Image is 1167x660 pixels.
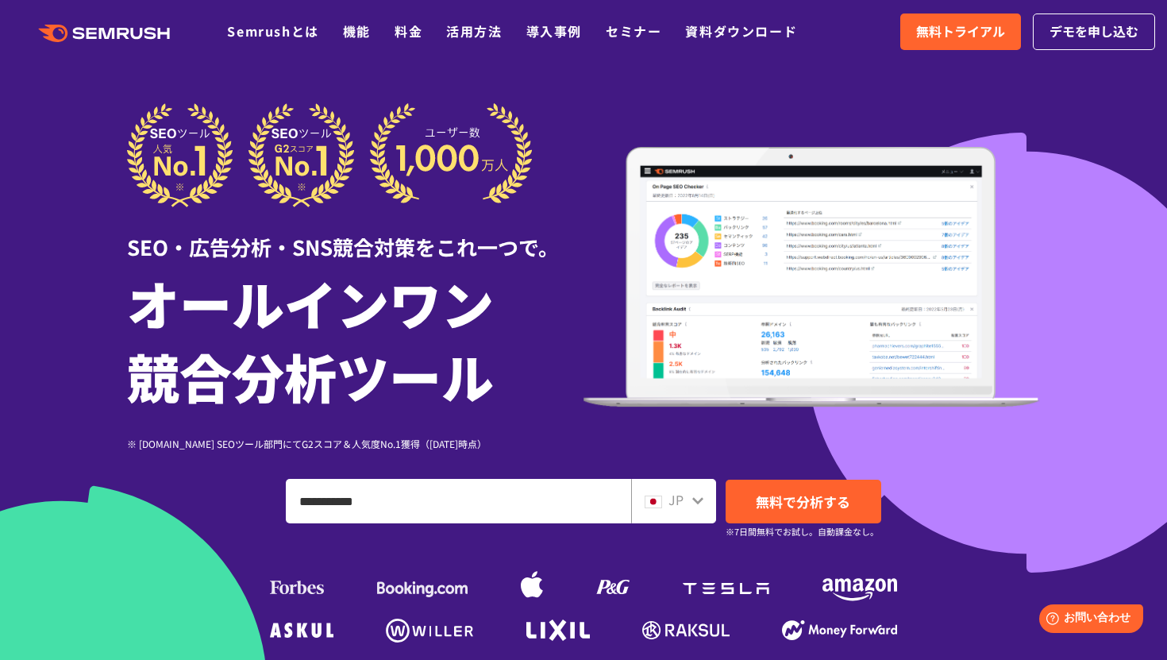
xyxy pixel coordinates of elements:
[726,480,881,523] a: 無料で分析する
[916,21,1005,42] span: 無料トライアル
[900,14,1021,50] a: 無料トライアル
[1033,14,1155,50] a: デモを申し込む
[726,524,879,539] small: ※7日間無料でお試し。自動課金なし。
[526,21,582,41] a: 導入事例
[343,21,371,41] a: 機能
[127,436,583,451] div: ※ [DOMAIN_NAME] SEOツール部門にてG2スコア＆人気度No.1獲得（[DATE]時点）
[756,492,850,511] span: 無料で分析する
[668,490,684,509] span: JP
[127,207,583,262] div: SEO・広告分析・SNS競合対策をこれ一つで。
[1026,598,1150,643] iframe: Help widget launcher
[227,21,318,41] a: Semrushとは
[127,266,583,412] h1: オールインワン 競合分析ツール
[287,480,630,523] input: ドメイン、キーワードまたはURLを入力してください
[685,21,797,41] a: 資料ダウンロード
[1050,21,1138,42] span: デモを申し込む
[446,21,502,41] a: 活用方法
[395,21,422,41] a: 料金
[606,21,661,41] a: セミナー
